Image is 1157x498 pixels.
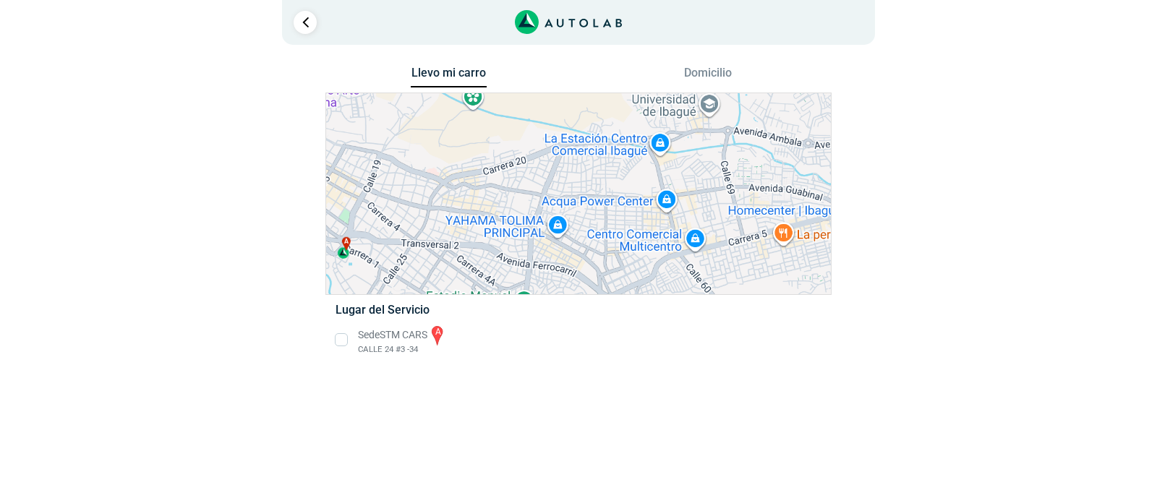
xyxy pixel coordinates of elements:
button: Domicilio [670,66,746,87]
button: Llevo mi carro [411,66,487,88]
span: a [344,237,349,247]
h5: Lugar del Servicio [336,303,821,317]
a: Ir al paso anterior [294,11,317,34]
a: Link al sitio de autolab [515,14,623,28]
